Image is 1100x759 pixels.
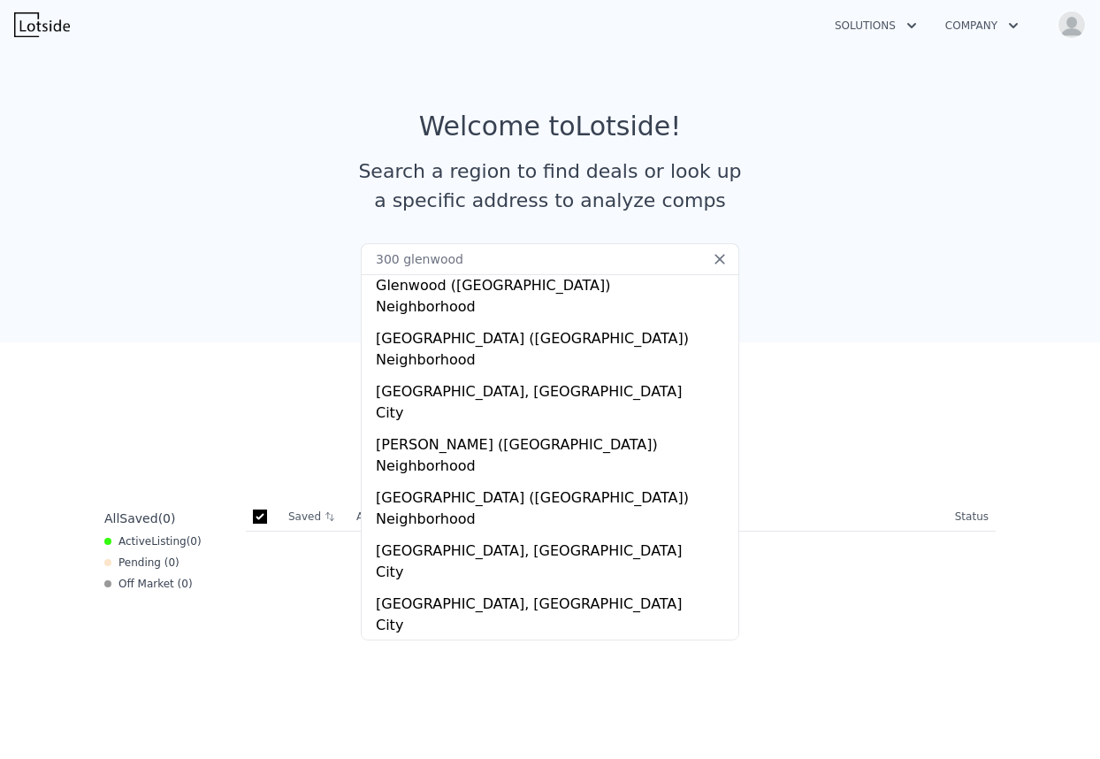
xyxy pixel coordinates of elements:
[119,511,157,525] span: Saved
[376,374,731,402] div: [GEOGRAPHIC_DATA], [GEOGRAPHIC_DATA]
[14,12,70,37] img: Lotside
[376,509,731,533] div: Neighborhood
[376,533,731,562] div: [GEOGRAPHIC_DATA], [GEOGRAPHIC_DATA]
[118,534,202,548] span: Active ( 0 )
[361,243,739,275] input: Search an address or region...
[97,445,1003,474] div: Save properties to see them here
[419,111,682,142] div: Welcome to Lotside !
[349,502,948,532] th: Address
[376,296,731,321] div: Neighborhood
[104,577,193,591] div: Off Market ( 0 )
[376,427,731,456] div: [PERSON_NAME] ([GEOGRAPHIC_DATA])
[931,10,1033,42] button: Company
[352,157,748,215] div: Search a region to find deals or look up a specific address to analyze comps
[97,399,1003,431] div: Saved Properties
[376,402,731,427] div: City
[376,349,731,374] div: Neighborhood
[376,480,731,509] div: [GEOGRAPHIC_DATA] ([GEOGRAPHIC_DATA])
[821,10,931,42] button: Solutions
[151,535,187,548] span: Listing
[1058,11,1086,39] img: avatar
[376,586,731,615] div: [GEOGRAPHIC_DATA], [GEOGRAPHIC_DATA]
[376,268,731,296] div: Glenwood ([GEOGRAPHIC_DATA])
[376,456,731,480] div: Neighborhood
[376,615,731,640] div: City
[104,510,175,527] div: All ( 0 )
[376,562,731,586] div: City
[376,321,731,349] div: [GEOGRAPHIC_DATA] ([GEOGRAPHIC_DATA])
[948,502,996,532] th: Status
[281,502,349,531] th: Saved
[104,556,180,570] div: Pending ( 0 )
